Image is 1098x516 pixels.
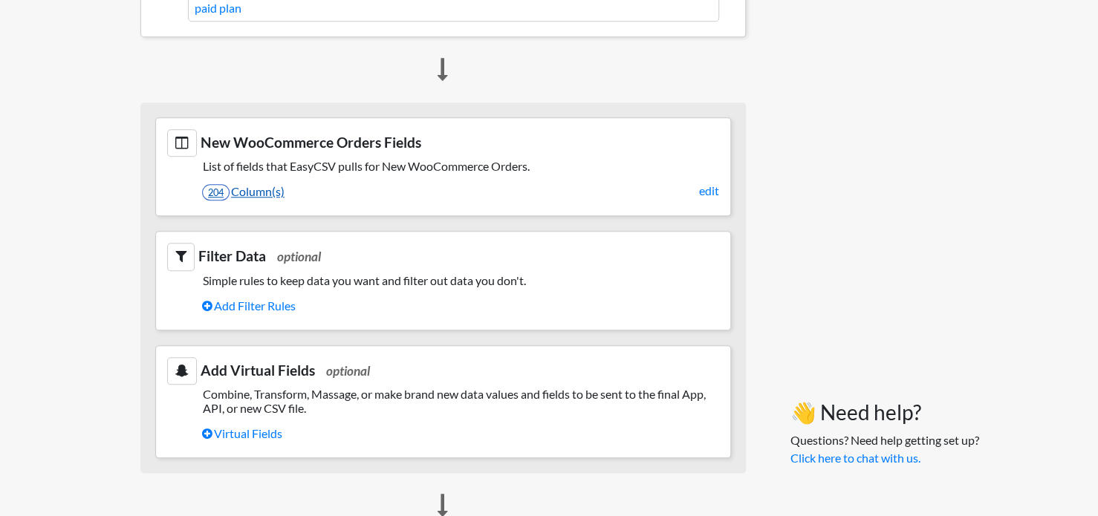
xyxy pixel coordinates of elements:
span: optional [277,249,321,264]
a: Virtual Fields [202,421,719,446]
span: 204 [202,184,230,200]
p: Questions? Need help getting set up? [790,431,979,467]
iframe: Drift Widget Chat Controller [1024,442,1080,498]
a: 204Column(s) [202,179,719,204]
span: optional [326,363,370,379]
h3: 👋 Need help? [790,400,979,425]
h5: Simple rules to keep data you want and filter out data you don't. [167,273,719,287]
a: Click here to chat with us. [790,451,920,465]
a: edit [699,182,719,200]
h5: List of fields that EasyCSV pulls for New WooCommerce Orders. [167,159,719,173]
h3: Add Virtual Fields [167,357,719,385]
h3: Filter Data [167,243,719,270]
a: Add Filter Rules [202,293,719,319]
h3: New WooCommerce Orders Fields [167,129,719,157]
h5: Combine, Transform, Massage, or make brand new data values and fields to be sent to the final App... [167,387,719,415]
